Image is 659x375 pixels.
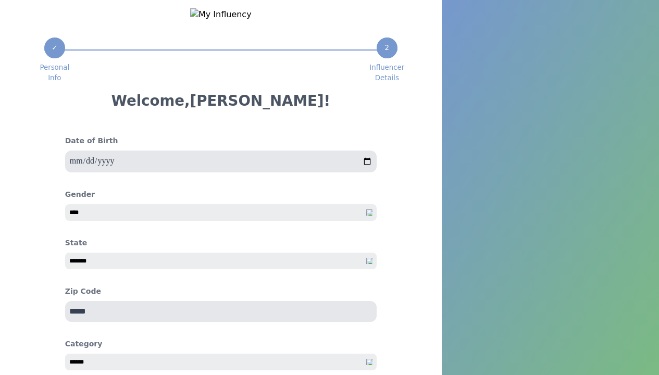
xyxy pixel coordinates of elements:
div: 2 [377,37,397,58]
h3: Welcome, [PERSON_NAME] ! [44,92,397,110]
img: My Influency [190,8,252,21]
h4: Zip Code [65,286,377,297]
div: ✓ [44,37,65,58]
h4: State [65,238,377,248]
h4: Category [65,339,377,349]
h4: Gender [65,189,377,200]
span: Influencer Details [369,63,404,83]
h4: Date of Birth [65,135,377,146]
span: Personal Info [40,63,69,83]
